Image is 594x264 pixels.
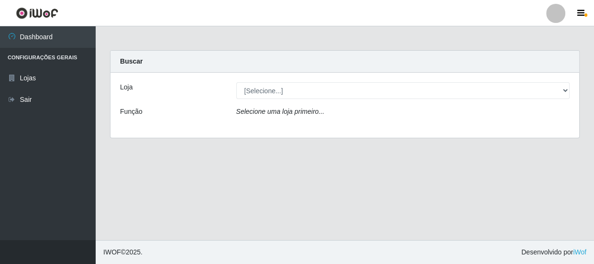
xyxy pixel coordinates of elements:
span: Desenvolvido por [521,247,586,257]
strong: Buscar [120,57,143,65]
span: © 2025 . [103,247,143,257]
span: IWOF [103,248,121,256]
label: Função [120,107,143,117]
a: iWof [573,248,586,256]
label: Loja [120,82,132,92]
img: CoreUI Logo [16,7,58,19]
i: Selecione uma loja primeiro... [236,108,324,115]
